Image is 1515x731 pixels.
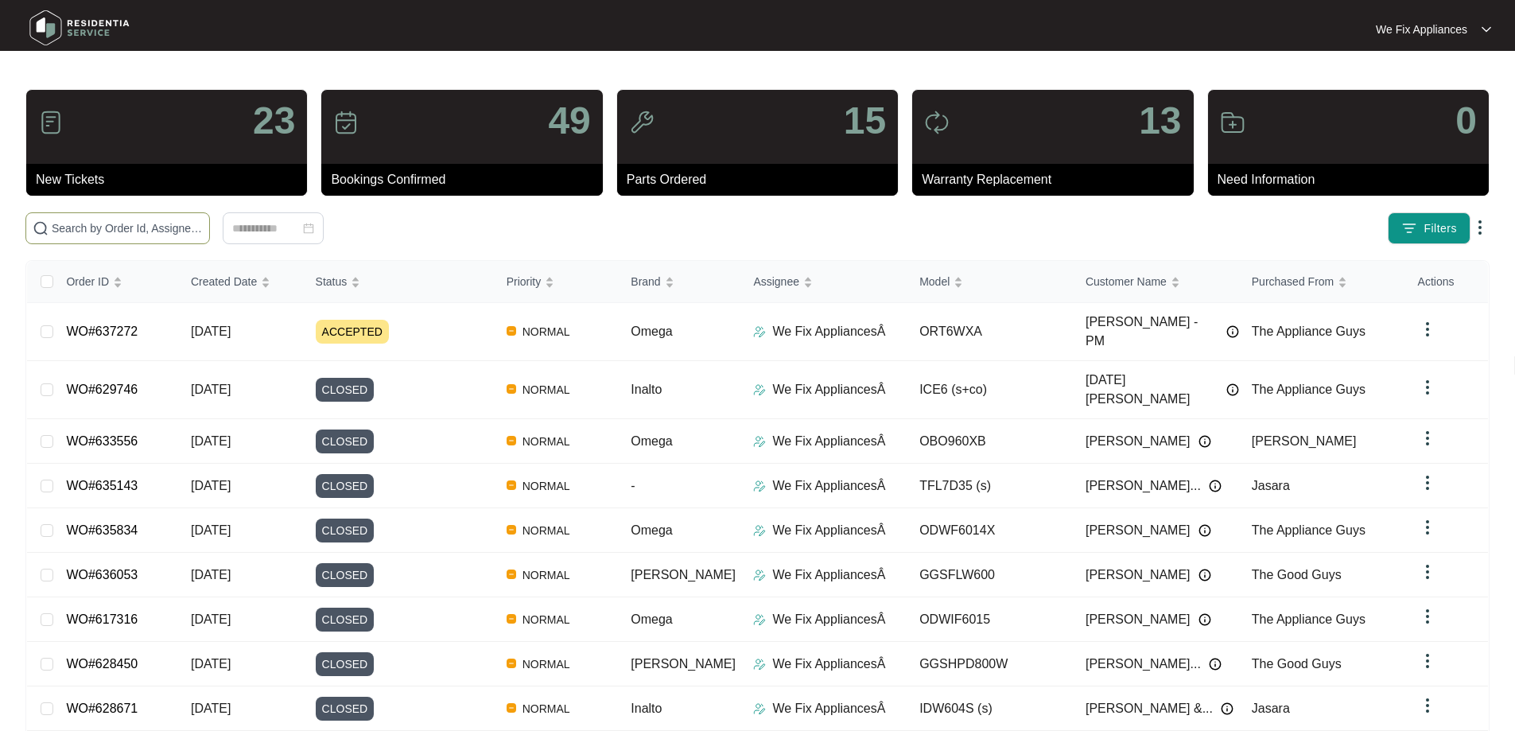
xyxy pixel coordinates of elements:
span: [DATE] [191,479,231,492]
span: [PERSON_NAME]... [1086,655,1201,674]
p: 0 [1455,102,1477,140]
p: 49 [548,102,590,140]
td: ORT6WXA [907,303,1073,361]
span: [PERSON_NAME]... [1086,476,1201,496]
img: Info icon [1226,325,1239,338]
span: - [631,479,635,492]
img: Vercel Logo [507,570,516,579]
th: Actions [1405,261,1488,303]
span: Customer Name [1086,273,1167,290]
span: [PERSON_NAME] [1086,566,1191,585]
img: dropdown arrow [1418,378,1437,397]
img: filter icon [1401,220,1417,236]
img: Info icon [1198,435,1211,448]
span: Brand [631,273,660,290]
img: Assigner Icon [753,569,766,581]
img: dropdown arrow [1418,473,1437,492]
img: Assigner Icon [753,383,766,396]
button: filter iconFilters [1388,212,1470,244]
a: WO#629746 [66,383,138,396]
span: CLOSED [316,608,375,632]
span: [DATE] [191,702,231,715]
th: Status [303,261,494,303]
a: WO#637272 [66,325,138,338]
span: [DATE] [191,523,231,537]
span: CLOSED [316,378,375,402]
span: Omega [631,325,672,338]
a: WO#636053 [66,568,138,581]
span: Omega [631,434,672,448]
img: Info icon [1209,658,1222,671]
span: [PERSON_NAME] [1252,434,1357,448]
span: [PERSON_NAME] &... [1086,699,1213,718]
span: The Good Guys [1252,568,1342,581]
span: [PERSON_NAME] [1086,610,1191,629]
p: We Fix AppliancesÂ [772,432,885,451]
th: Order ID [53,261,178,303]
td: ODWF6014X [907,508,1073,553]
p: New Tickets [36,170,307,189]
span: NORMAL [516,476,577,496]
img: Info icon [1209,480,1222,492]
img: Vercel Logo [507,436,516,445]
th: Created Date [178,261,303,303]
p: Need Information [1218,170,1489,189]
a: WO#617316 [66,612,138,626]
img: Assigner Icon [753,613,766,626]
p: We Fix AppliancesÂ [772,322,885,341]
img: dropdown arrow [1482,25,1491,33]
span: [PERSON_NAME] [631,568,736,581]
span: Inalto [631,383,662,396]
span: [PERSON_NAME] [1086,432,1191,451]
span: Order ID [66,273,109,290]
img: Info icon [1198,569,1211,581]
img: icon [38,110,64,135]
img: Vercel Logo [507,703,516,713]
img: Vercel Logo [507,659,516,668]
span: [DATE] [191,325,231,338]
td: IDW604S (s) [907,686,1073,731]
td: GGSFLW600 [907,553,1073,597]
p: We Fix Appliances [1376,21,1467,37]
img: Info icon [1198,524,1211,537]
img: Assigner Icon [753,658,766,671]
img: Vercel Logo [507,326,516,336]
span: [DATE] [191,657,231,671]
img: Assigner Icon [753,480,766,492]
span: CLOSED [316,430,375,453]
img: Vercel Logo [507,525,516,535]
span: NORMAL [516,699,577,718]
span: NORMAL [516,566,577,585]
th: Brand [618,261,740,303]
img: Vercel Logo [507,480,516,490]
p: We Fix AppliancesÂ [772,380,885,399]
img: Assigner Icon [753,325,766,338]
p: We Fix AppliancesÂ [772,566,885,585]
img: dropdown arrow [1470,218,1490,237]
span: NORMAL [516,521,577,540]
span: Assignee [753,273,799,290]
p: Warranty Replacement [922,170,1193,189]
span: The Good Guys [1252,657,1342,671]
td: GGSHPD800W [907,642,1073,686]
span: NORMAL [516,380,577,399]
a: WO#635143 [66,479,138,492]
img: dropdown arrow [1418,320,1437,339]
span: [DATE] [191,383,231,396]
span: Model [919,273,950,290]
th: Purchased From [1239,261,1405,303]
img: residentia service logo [24,4,135,52]
img: Vercel Logo [507,614,516,624]
p: We Fix AppliancesÂ [772,521,885,540]
span: CLOSED [316,652,375,676]
p: Bookings Confirmed [331,170,602,189]
img: dropdown arrow [1418,651,1437,671]
a: WO#628450 [66,657,138,671]
span: CLOSED [316,563,375,587]
img: Info icon [1198,613,1211,626]
img: dropdown arrow [1418,696,1437,715]
span: Jasara [1252,479,1290,492]
span: [PERSON_NAME] [631,657,736,671]
span: Created Date [191,273,257,290]
img: dropdown arrow [1418,562,1437,581]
